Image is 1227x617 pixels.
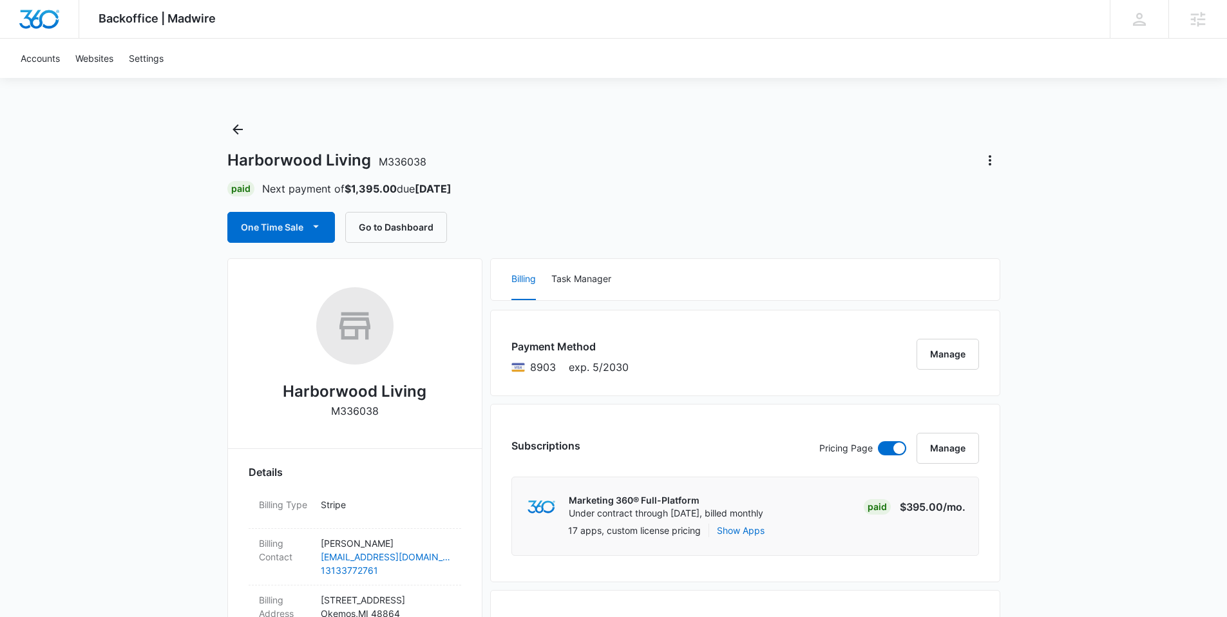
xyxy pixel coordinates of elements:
[68,39,121,78] a: Websites
[331,403,379,419] p: M336038
[379,155,426,168] span: M336038
[569,494,763,507] p: Marketing 360® Full-Platform
[227,212,335,243] button: One Time Sale
[980,150,1000,171] button: Actions
[227,151,426,170] h1: Harborwood Living
[249,464,283,480] span: Details
[345,212,447,243] button: Go to Dashboard
[917,339,979,370] button: Manage
[321,498,451,511] p: Stripe
[249,529,461,585] div: Billing Contact[PERSON_NAME][EMAIL_ADDRESS][DOMAIN_NAME]13133772761
[259,498,310,511] dt: Billing Type
[568,524,701,537] p: 17 apps, custom license pricing
[321,550,451,564] a: [EMAIL_ADDRESS][DOMAIN_NAME]
[259,536,310,564] dt: Billing Contact
[943,500,965,513] span: /mo.
[321,536,451,550] p: [PERSON_NAME]
[819,441,873,455] p: Pricing Page
[569,507,763,520] p: Under contract through [DATE], billed monthly
[900,499,965,515] p: $395.00
[249,490,461,529] div: Billing TypeStripe
[528,500,555,514] img: marketing360Logo
[917,433,979,464] button: Manage
[227,181,254,196] div: Paid
[345,182,397,195] strong: $1,395.00
[227,119,248,140] button: Back
[262,181,452,196] p: Next payment of due
[511,259,536,300] button: Billing
[864,499,891,515] div: Paid
[13,39,68,78] a: Accounts
[283,380,426,403] h2: Harborwood Living
[321,564,451,577] a: 13133772761
[717,524,765,537] button: Show Apps
[121,39,171,78] a: Settings
[530,359,556,375] span: Visa ending with
[551,259,611,300] button: Task Manager
[569,359,629,375] span: exp. 5/2030
[511,339,629,354] h3: Payment Method
[99,12,216,25] span: Backoffice | Madwire
[415,182,452,195] strong: [DATE]
[511,438,580,453] h3: Subscriptions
